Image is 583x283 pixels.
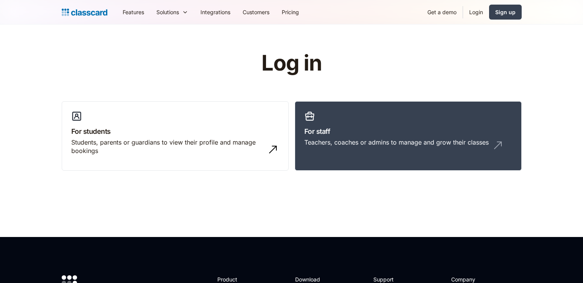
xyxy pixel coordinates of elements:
a: Customers [236,3,276,21]
a: Login [463,3,489,21]
div: Solutions [156,8,179,16]
a: For staffTeachers, coaches or admins to manage and grow their classes [295,101,522,171]
a: Integrations [194,3,236,21]
a: Pricing [276,3,305,21]
h3: For staff [304,126,512,137]
div: Sign up [495,8,516,16]
div: Solutions [150,3,194,21]
a: Features [117,3,150,21]
a: Logo [62,7,107,18]
a: For studentsStudents, parents or guardians to view their profile and manage bookings [62,101,289,171]
h3: For students [71,126,279,137]
h1: Log in [170,51,413,75]
a: Sign up [489,5,522,20]
div: Teachers, coaches or admins to manage and grow their classes [304,138,489,146]
a: Get a demo [421,3,463,21]
div: Students, parents or guardians to view their profile and manage bookings [71,138,264,155]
